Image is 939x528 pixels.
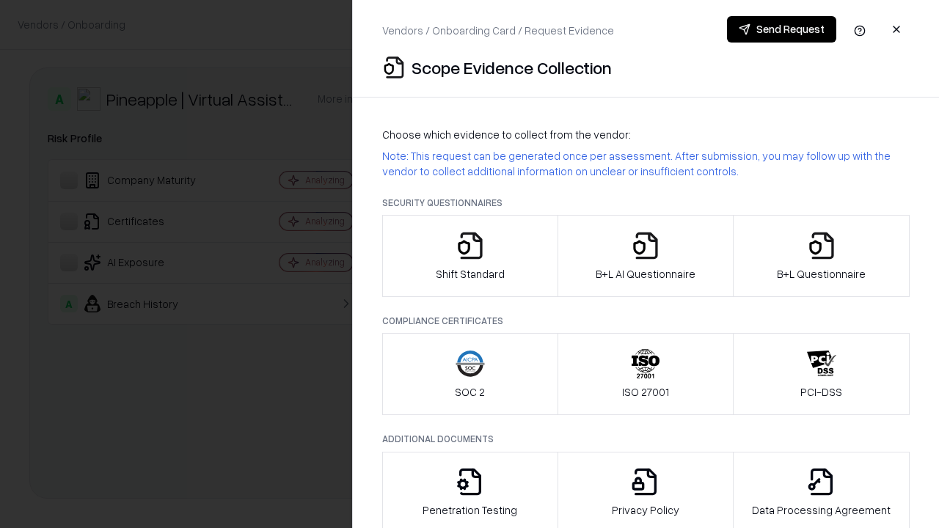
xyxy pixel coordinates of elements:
p: Scope Evidence Collection [412,56,612,79]
p: Privacy Policy [612,502,679,518]
p: Data Processing Agreement [752,502,891,518]
p: Compliance Certificates [382,315,910,327]
button: Shift Standard [382,215,558,297]
p: PCI-DSS [800,384,842,400]
button: PCI-DSS [733,333,910,415]
button: B+L Questionnaire [733,215,910,297]
p: Choose which evidence to collect from the vendor: [382,127,910,142]
p: Additional Documents [382,433,910,445]
p: ISO 27001 [622,384,669,400]
button: SOC 2 [382,333,558,415]
p: B+L Questionnaire [777,266,866,282]
p: SOC 2 [455,384,485,400]
p: Vendors / Onboarding Card / Request Evidence [382,23,614,38]
p: Shift Standard [436,266,505,282]
p: B+L AI Questionnaire [596,266,695,282]
button: Send Request [727,16,836,43]
p: Note: This request can be generated once per assessment. After submission, you may follow up with... [382,148,910,179]
button: B+L AI Questionnaire [558,215,734,297]
button: ISO 27001 [558,333,734,415]
p: Penetration Testing [423,502,517,518]
p: Security Questionnaires [382,197,910,209]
